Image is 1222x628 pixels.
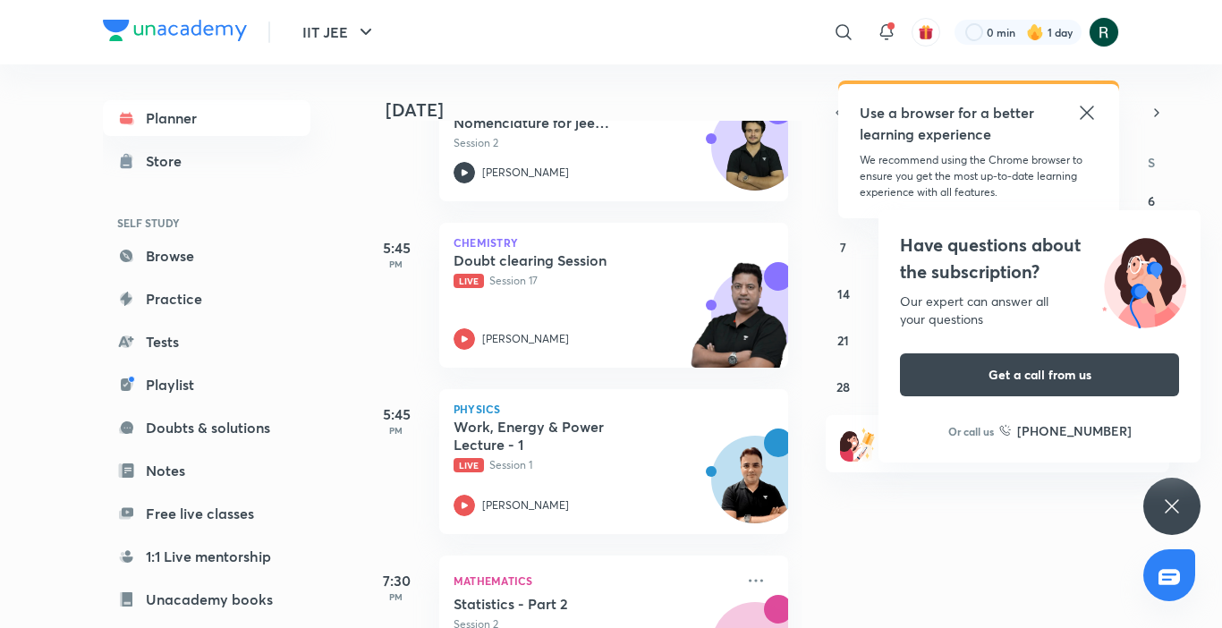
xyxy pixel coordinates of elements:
[712,113,798,199] img: Avatar
[837,285,850,302] abbr: September 14, 2025
[146,150,192,172] div: Store
[1026,23,1044,41] img: streak
[454,274,484,288] span: Live
[361,237,432,259] h5: 5:45
[361,425,432,436] p: PM
[454,403,774,414] p: Physics
[999,421,1132,440] a: [PHONE_NUMBER]
[361,570,432,591] h5: 7:30
[103,143,310,179] a: Store
[1017,421,1132,440] h6: [PHONE_NUMBER]
[900,293,1179,328] div: Our expert can answer all your questions
[103,410,310,446] a: Doubts & solutions
[454,595,676,613] h5: Statistics - Part 2
[386,99,806,121] h4: [DATE]
[454,135,734,151] p: Session 2
[454,418,676,454] h5: Work, Energy & Power Lecture - 1
[900,232,1179,285] h4: Have questions about the subscription?
[948,423,994,439] p: Or call us
[103,238,310,274] a: Browse
[454,273,734,289] p: Session 17
[840,426,876,462] img: referral
[1148,192,1155,209] abbr: September 6, 2025
[103,367,310,403] a: Playlist
[860,152,1098,200] p: We recommend using the Chrome browser to ensure you get the most up-to-date learning experience w...
[837,332,849,349] abbr: September 21, 2025
[103,539,310,574] a: 1:1 Live mentorship
[103,581,310,617] a: Unacademy books
[482,331,569,347] p: [PERSON_NAME]
[361,403,432,425] h5: 5:45
[103,496,310,531] a: Free live classes
[840,239,846,256] abbr: September 7, 2025
[829,233,858,261] button: September 7, 2025
[292,14,387,50] button: IIT JEE
[103,453,310,488] a: Notes
[1088,232,1201,328] img: ttu_illustration_new.svg
[912,18,940,47] button: avatar
[1137,186,1166,215] button: September 6, 2025
[1089,17,1119,47] img: Ronak soni
[482,165,569,181] p: [PERSON_NAME]
[918,24,934,40] img: avatar
[454,458,484,472] span: Live
[103,20,247,46] a: Company Logo
[829,326,858,354] button: September 21, 2025
[454,457,734,473] p: Session 1
[1148,154,1155,171] abbr: Saturday
[454,251,676,269] h5: Doubt clearing Session
[103,324,310,360] a: Tests
[900,353,1179,396] button: Get a call from us
[361,591,432,602] p: PM
[103,208,310,238] h6: SELF STUDY
[103,281,310,317] a: Practice
[454,570,734,591] p: Mathematics
[454,237,774,248] p: Chemistry
[860,102,1038,145] h5: Use a browser for a better learning experience
[836,378,850,395] abbr: September 28, 2025
[103,100,310,136] a: Planner
[103,20,247,41] img: Company Logo
[482,497,569,513] p: [PERSON_NAME]
[829,372,858,401] button: September 28, 2025
[829,279,858,308] button: September 14, 2025
[361,259,432,269] p: PM
[712,446,798,531] img: Avatar
[690,262,788,386] img: unacademy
